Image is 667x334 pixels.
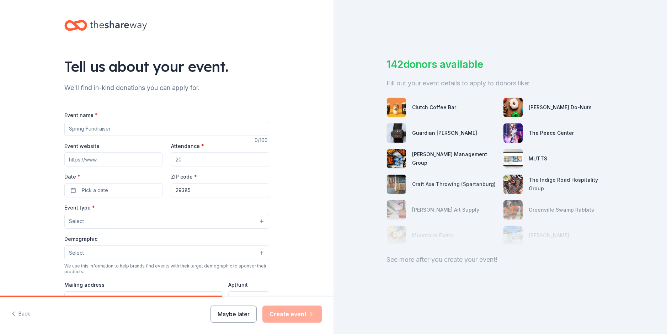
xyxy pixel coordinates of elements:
[412,150,497,167] div: [PERSON_NAME] Management Group
[412,129,477,137] div: Guardian [PERSON_NAME]
[171,173,197,180] label: ZIP code
[171,183,269,197] input: 12345 (U.S. only)
[503,98,523,117] img: photo for Shipley Do-Nuts
[11,307,30,322] button: Back
[64,291,223,306] input: Enter a US address
[529,129,574,137] div: The Peace Center
[64,214,269,229] button: Select
[387,149,406,168] img: photo for Avants Management Group
[64,235,97,243] label: Demographic
[386,57,614,72] div: 142 donors available
[69,217,84,226] span: Select
[412,103,456,112] div: Clutch Coffee Bar
[64,57,269,76] div: Tell us about your event.
[64,281,105,288] label: Mailing address
[69,249,84,257] span: Select
[529,154,547,163] div: MUTTS
[228,291,269,306] input: #
[64,204,95,211] label: Event type
[64,245,269,260] button: Select
[64,143,100,150] label: Event website
[386,254,614,265] div: See more after you create your event!
[387,98,406,117] img: photo for Clutch Coffee Bar
[64,173,162,180] label: Date
[64,112,98,119] label: Event name
[210,306,257,323] button: Maybe later
[255,136,269,144] div: 0 /100
[64,183,162,197] button: Pick a date
[64,152,162,166] input: https://www...
[64,263,269,275] div: We use this information to help brands find events with their target demographic to sponsor their...
[64,122,269,136] input: Spring Fundraiser
[171,152,269,166] input: 20
[228,281,248,288] label: Apt/unit
[386,78,614,89] div: Fill out your event details to apply to donors like:
[171,143,204,150] label: Attendance
[387,123,406,143] img: photo for Guardian Angel Device
[503,149,523,168] img: photo for MUTTS
[82,186,108,195] span: Pick a date
[64,82,269,94] div: We'll find in-kind donations you can apply for.
[529,103,592,112] div: [PERSON_NAME] Do-Nuts
[503,123,523,143] img: photo for The Peace Center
